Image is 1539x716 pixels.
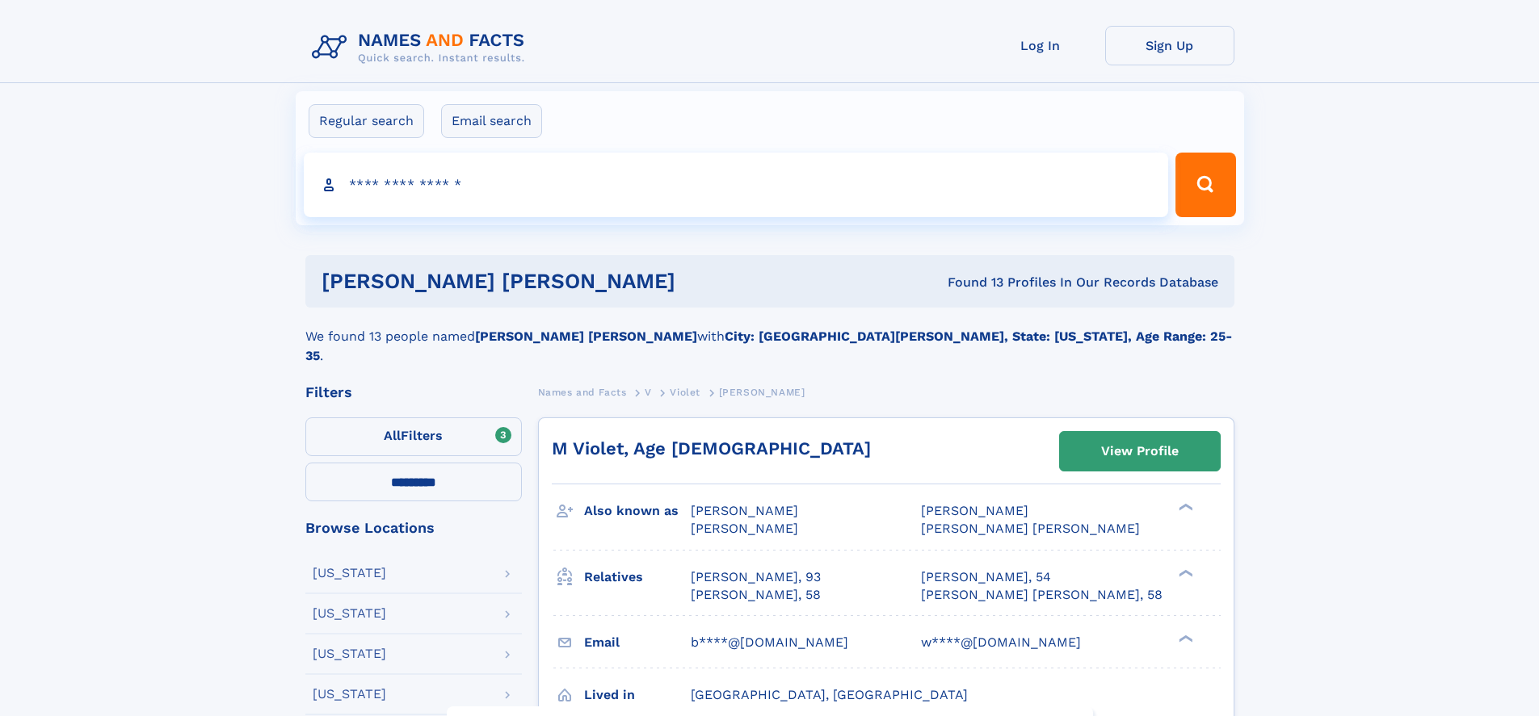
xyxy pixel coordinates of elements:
[1105,26,1234,65] a: Sign Up
[691,586,821,604] a: [PERSON_NAME], 58
[691,568,821,586] a: [PERSON_NAME], 93
[976,26,1105,65] a: Log In
[1175,502,1194,513] div: ❯
[1175,633,1194,643] div: ❯
[305,385,522,400] div: Filters
[811,274,1218,291] div: Found 13 Profiles In Our Records Database
[475,329,697,344] b: [PERSON_NAME] [PERSON_NAME]
[305,417,522,456] label: Filters
[322,271,812,291] h1: [PERSON_NAME] [PERSON_NAME]
[313,688,386,701] div: [US_STATE]
[645,387,652,398] span: V
[384,428,401,443] span: All
[305,521,522,535] div: Browse Locations
[670,382,700,402] a: Violet
[584,681,691,709] h3: Lived in
[719,387,805,398] span: [PERSON_NAME]
[584,563,691,591] h3: Relatives
[313,567,386,580] div: [US_STATE]
[441,104,542,138] label: Email search
[921,503,1028,518] span: [PERSON_NAME]
[921,586,1163,604] a: [PERSON_NAME] [PERSON_NAME], 58
[313,607,386,620] div: [US_STATE]
[670,387,700,398] span: Violet
[1175,567,1194,578] div: ❯
[921,521,1140,536] span: [PERSON_NAME] [PERSON_NAME]
[1101,433,1179,470] div: View Profile
[645,382,652,402] a: V
[305,329,1232,363] b: City: [GEOGRAPHIC_DATA][PERSON_NAME], State: [US_STATE], Age Range: 25-35
[538,382,627,402] a: Names and Facts
[691,521,798,536] span: [PERSON_NAME]
[552,438,871,458] a: M Violet, Age [DEMOGRAPHIC_DATA]
[309,104,424,138] label: Regular search
[691,503,798,518] span: [PERSON_NAME]
[305,26,538,69] img: Logo Names and Facts
[305,308,1234,366] div: We found 13 people named with .
[313,647,386,660] div: [US_STATE]
[1175,153,1235,217] button: Search Button
[1060,432,1220,471] a: View Profile
[584,497,691,525] h3: Also known as
[584,629,691,656] h3: Email
[304,153,1169,217] input: search input
[691,687,968,702] span: [GEOGRAPHIC_DATA], [GEOGRAPHIC_DATA]
[921,568,1051,586] a: [PERSON_NAME], 54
